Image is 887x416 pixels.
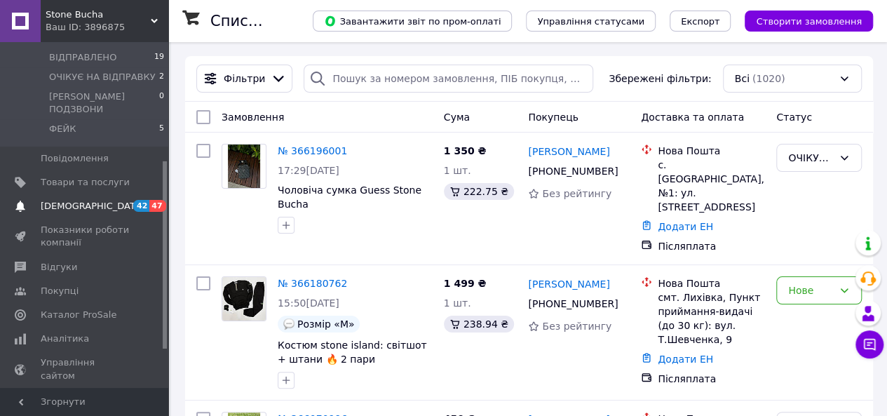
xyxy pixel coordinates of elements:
[278,297,339,309] span: 15:50[DATE]
[222,276,266,321] a: Фото товару
[528,145,609,159] a: [PERSON_NAME]
[41,285,79,297] span: Покупці
[658,290,765,347] div: смт. Лихівка, Пункт приймання-видачі (до 30 кг): вул. Т.Шевченка, 9
[159,71,164,83] span: 2
[133,200,149,212] span: 42
[46,8,151,21] span: Stone Bucha
[278,184,421,210] a: Чоловіча сумка Guess Stone Bucha
[278,165,339,176] span: 17:29[DATE]
[444,112,470,123] span: Cума
[444,165,471,176] span: 1 шт.
[752,73,785,84] span: (1020)
[324,15,501,27] span: Завантажити звіт по пром-оплаті
[731,15,873,26] a: Створити замовлення
[444,316,514,333] div: 238.94 ₴
[49,71,156,83] span: ОЧІКУЄ НА ВІДПРАВКУ
[609,72,711,86] span: Збережені фільтри:
[222,112,284,123] span: Замовлення
[41,356,130,382] span: Управління сайтом
[756,16,862,27] span: Створити замовлення
[537,16,644,27] span: Управління статусами
[525,161,618,181] div: [PHONE_NUMBER]
[224,72,265,86] span: Фільтри
[297,318,354,330] span: Розмір «М»
[542,321,611,332] span: Без рейтингу
[776,112,812,123] span: Статус
[855,330,883,358] button: Чат з покупцем
[528,277,609,291] a: [PERSON_NAME]
[41,176,130,189] span: Товари та послуги
[210,13,353,29] h1: Список замовлень
[444,278,487,289] span: 1 499 ₴
[41,224,130,249] span: Показники роботи компанії
[304,65,593,93] input: Пошук за номером замовлення, ПІБ покупця, номером телефону, Email, номером накладної
[41,152,109,165] span: Повідомлення
[542,188,611,199] span: Без рейтингу
[278,278,347,289] a: № 366180762
[641,112,744,123] span: Доставка та оплата
[788,283,833,298] div: Нове
[658,221,713,232] a: Додати ЕН
[283,318,294,330] img: :speech_balloon:
[658,144,765,158] div: Нова Пошта
[525,294,618,314] div: [PHONE_NUMBER]
[444,297,471,309] span: 1 шт.
[159,123,164,135] span: 5
[41,261,77,274] span: Відгуки
[222,144,266,189] a: Фото товару
[41,309,116,321] span: Каталог ProSale
[658,276,765,290] div: Нова Пошта
[49,123,76,135] span: ФЕЙК
[313,11,512,32] button: Завантажити звіт по пром-оплаті
[149,200,165,212] span: 47
[658,354,713,365] a: Додати ЕН
[745,11,873,32] button: Створити замовлення
[444,183,514,200] div: 222.75 ₴
[41,200,144,213] span: [DEMOGRAPHIC_DATA]
[228,145,261,188] img: Фото товару
[278,340,427,393] a: Костюм stone island: світшот + штани 🔥 2 пари шкарпеток у подарунок! 😍 Stone Bucha
[658,239,765,253] div: Післяплата
[49,51,116,64] span: ВІДПРАВЛЕНО
[444,145,487,156] span: 1 350 ₴
[788,150,833,166] div: ОЧІКУЄ НА ВІДПРАВКУ
[658,158,765,214] div: с. [GEOGRAPHIC_DATA], №1: ул. [STREET_ADDRESS]
[658,372,765,386] div: Післяплата
[154,51,164,64] span: 19
[526,11,656,32] button: Управління статусами
[46,21,168,34] div: Ваш ID: 3896875
[681,16,720,27] span: Експорт
[528,112,578,123] span: Покупець
[49,90,159,116] span: [PERSON_NAME] ПОДЗВОНИ
[735,72,750,86] span: Всі
[41,333,89,345] span: Аналітика
[278,145,347,156] a: № 366196001
[670,11,731,32] button: Експорт
[222,277,266,321] img: Фото товару
[159,90,164,116] span: 0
